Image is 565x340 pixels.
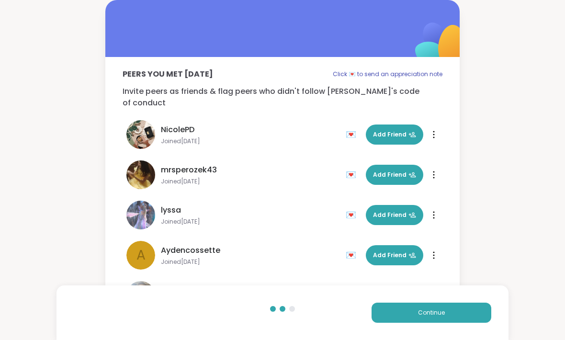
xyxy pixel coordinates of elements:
[373,170,416,179] span: Add Friend
[126,201,155,229] img: lyssa
[346,248,360,263] div: 💌
[161,245,220,256] span: Aydencossette
[123,68,213,80] p: Peers you met [DATE]
[418,308,445,317] span: Continue
[161,178,340,185] span: Joined [DATE]
[346,207,360,223] div: 💌
[366,125,423,145] button: Add Friend
[123,86,442,109] p: Invite peers as friends & flag peers who didn't follow [PERSON_NAME]'s code of conduct
[161,285,209,296] span: Monica2025
[346,127,360,142] div: 💌
[126,160,155,189] img: mrsperozek43
[333,68,442,80] p: Click 💌 to send an appreciation note
[161,124,194,136] span: NicolePD
[373,251,416,260] span: Add Friend
[161,137,340,145] span: Joined [DATE]
[126,281,155,310] img: Monica2025
[161,204,181,216] span: lyssa
[161,218,340,226] span: Joined [DATE]
[366,205,423,225] button: Add Friend
[366,245,423,265] button: Add Friend
[126,120,155,149] img: NicolePD
[373,130,416,139] span: Add Friend
[373,211,416,219] span: Add Friend
[161,164,217,176] span: mrsperozek43
[346,167,360,182] div: 💌
[366,165,423,185] button: Add Friend
[161,258,340,266] span: Joined [DATE]
[372,303,491,323] button: Continue
[136,245,146,265] span: A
